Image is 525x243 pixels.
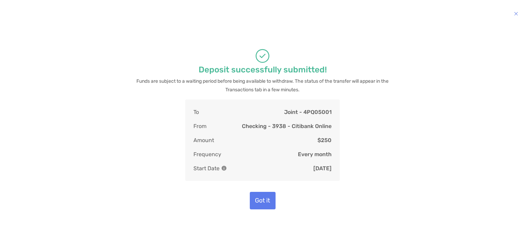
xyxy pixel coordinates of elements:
p: Every month [298,150,332,159]
p: Amount [193,136,214,144]
p: From [193,122,206,130]
p: Frequency [193,150,221,159]
img: Information Icon [222,166,226,171]
p: Deposit successfully submitted! [199,66,327,74]
p: Funds are subject to a waiting period before being available to withdraw. The status of the trans... [134,77,391,94]
p: Checking - 3938 - Citibank Online [242,122,332,130]
p: Joint - 4PQ05001 [284,108,332,116]
p: Start Date [193,164,226,173]
p: [DATE] [313,164,332,173]
p: $250 [317,136,332,144]
p: To [193,108,199,116]
button: Got it [250,192,276,209]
